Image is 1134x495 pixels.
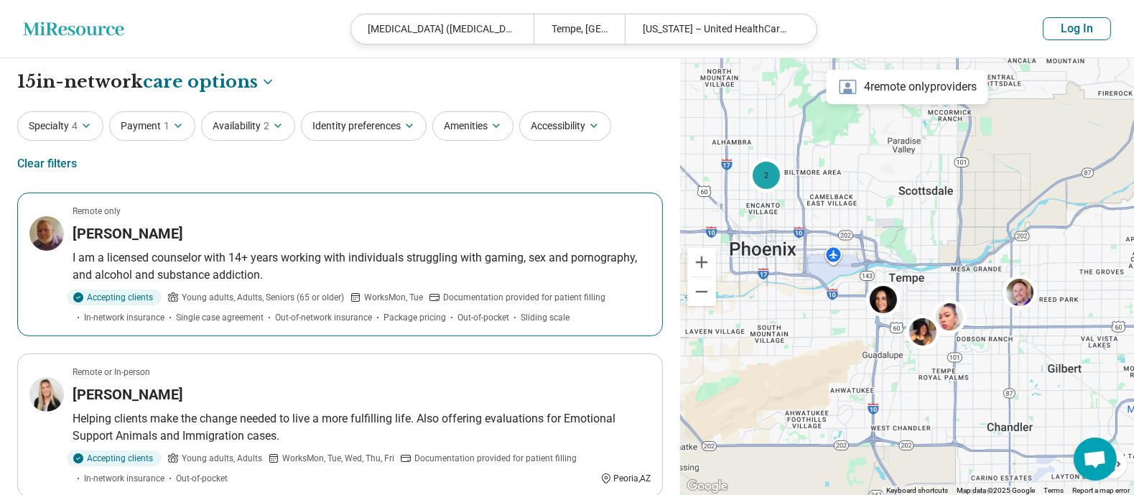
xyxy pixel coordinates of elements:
[1074,438,1117,481] div: Open chat
[534,14,625,44] div: Tempe, [GEOGRAPHIC_DATA]
[73,410,651,445] p: Helping clients make the change needed to live a more fulfilling life. Also offering evaluations ...
[301,111,427,141] button: Identity preferences
[351,14,534,44] div: [MEDICAL_DATA] ([MEDICAL_DATA]), [MEDICAL_DATA] ([MEDICAL_DATA]) Coaching, Men's Issues, Self-Esteem
[73,205,121,218] p: Remote only
[1043,17,1111,40] button: Log In
[364,291,423,304] span: Works Mon, Tue
[264,119,269,134] span: 2
[67,450,162,466] div: Accepting clients
[201,111,295,141] button: Availability2
[600,472,651,485] div: Peoria , AZ
[432,111,513,141] button: Amenities
[73,366,150,379] p: Remote or In-person
[17,70,275,94] h1: 15 in-network
[1072,486,1130,494] a: Report a map error
[67,290,162,305] div: Accepting clients
[519,111,611,141] button: Accessibility
[73,249,651,284] p: I am a licensed counselor with 14+ years working with individuals struggling with gaming, sex and...
[72,119,78,134] span: 4
[17,147,77,181] div: Clear filters
[687,248,716,277] button: Zoom in
[73,223,183,244] h3: [PERSON_NAME]
[957,486,1035,494] span: Map data ©2025 Google
[443,291,605,304] span: Documentation provided for patient filling
[73,384,183,404] h3: [PERSON_NAME]
[176,472,228,485] span: Out-of-pocket
[17,111,103,141] button: Specialty4
[143,70,275,94] button: Care options
[384,311,446,324] span: Package pricing
[749,158,784,193] div: 2
[457,311,509,324] span: Out-of-pocket
[84,311,164,324] span: In-network insurance
[827,70,988,104] div: 4 remote only providers
[1044,486,1064,494] a: Terms (opens in new tab)
[182,291,344,304] span: Young adults, Adults, Seniors (65 or older)
[282,452,394,465] span: Works Mon, Tue, Wed, Thu, Fri
[84,472,164,485] span: In-network insurance
[687,277,716,306] button: Zoom out
[275,311,372,324] span: Out-of-network insurance
[625,14,807,44] div: [US_STATE] – United HealthCare Student Resources
[176,311,264,324] span: Single case agreement
[182,452,262,465] span: Young adults, Adults
[109,111,195,141] button: Payment1
[164,119,169,134] span: 1
[414,452,577,465] span: Documentation provided for patient filling
[143,70,258,94] span: care options
[521,311,570,324] span: Sliding scale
